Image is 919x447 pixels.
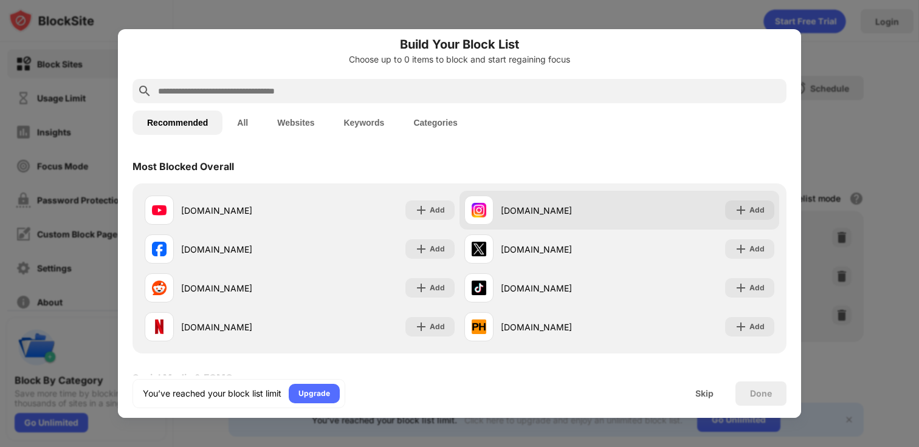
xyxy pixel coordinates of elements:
[152,203,167,217] img: favicons
[430,282,445,294] div: Add
[143,387,281,400] div: You’ve reached your block list limit
[430,321,445,333] div: Add
[181,204,300,217] div: [DOMAIN_NAME]
[749,243,765,255] div: Add
[472,203,486,217] img: favicons
[430,243,445,255] div: Add
[749,321,765,333] div: Add
[695,389,714,398] div: Skip
[329,111,399,135] button: Keywords
[152,319,167,334] img: favicons
[263,111,329,135] button: Websites
[472,242,486,256] img: favicons
[137,84,152,98] img: search.svg
[181,243,300,256] div: [DOMAIN_NAME]
[501,204,619,217] div: [DOMAIN_NAME]
[749,204,765,216] div: Add
[133,111,222,135] button: Recommended
[501,282,619,295] div: [DOMAIN_NAME]
[298,387,330,400] div: Upgrade
[472,281,486,295] img: favicons
[501,243,619,256] div: [DOMAIN_NAME]
[181,282,300,295] div: [DOMAIN_NAME]
[133,35,786,53] h6: Build Your Block List
[152,281,167,295] img: favicons
[152,242,167,256] img: favicons
[472,319,486,334] img: favicons
[749,282,765,294] div: Add
[399,111,472,135] button: Categories
[133,55,786,64] div: Choose up to 0 items to block and start regaining focus
[750,389,772,398] div: Done
[181,321,300,333] div: [DOMAIN_NAME]
[501,321,619,333] div: [DOMAIN_NAME]
[430,204,445,216] div: Add
[222,111,263,135] button: All
[133,160,234,172] div: Most Blocked Overall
